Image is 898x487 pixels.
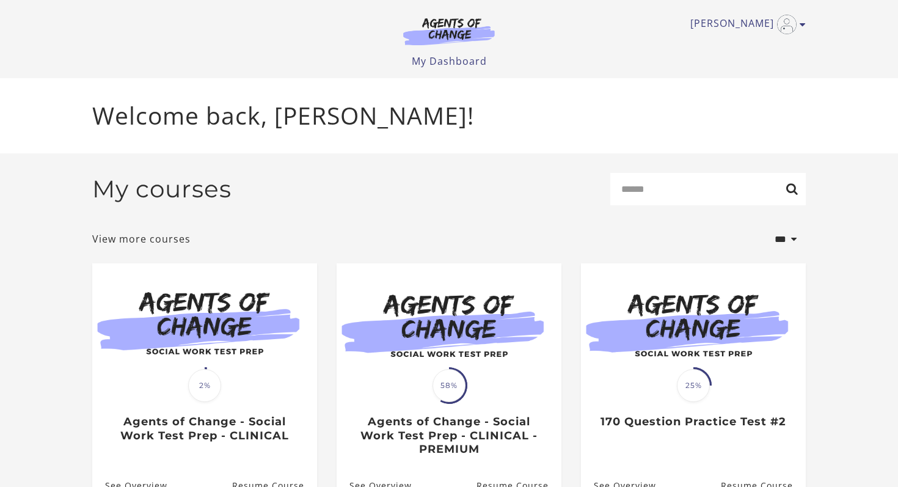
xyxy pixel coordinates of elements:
span: 58% [433,369,465,402]
a: My Dashboard [412,54,487,68]
a: Toggle menu [690,15,800,34]
h2: My courses [92,175,232,203]
h3: 170 Question Practice Test #2 [594,415,792,429]
p: Welcome back, [PERSON_NAME]! [92,98,806,134]
h3: Agents of Change - Social Work Test Prep - CLINICAL - PREMIUM [349,415,548,456]
img: Agents of Change Logo [390,17,508,45]
a: View more courses [92,232,191,246]
h3: Agents of Change - Social Work Test Prep - CLINICAL [105,415,304,442]
span: 2% [188,369,221,402]
span: 25% [677,369,710,402]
